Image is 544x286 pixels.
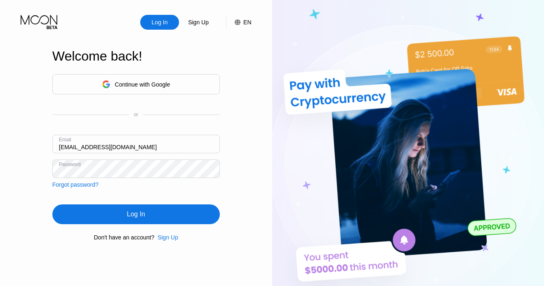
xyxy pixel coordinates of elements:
div: Sign Up [187,18,210,26]
div: Don't have an account? [94,234,155,241]
div: Sign Up [179,15,218,30]
div: Continue with Google [115,81,170,88]
div: EN [226,15,251,30]
div: Sign Up [158,234,178,241]
div: Log In [52,204,220,224]
div: EN [243,19,251,26]
div: Welcome back! [52,49,220,64]
div: Sign Up [154,234,178,241]
div: Log In [127,210,145,218]
div: or [134,112,138,117]
div: Forgot password? [52,181,99,188]
div: Continue with Google [52,74,220,94]
div: Log In [151,18,169,26]
div: Email [59,137,71,143]
div: Password [59,162,81,167]
div: Log In [140,15,179,30]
